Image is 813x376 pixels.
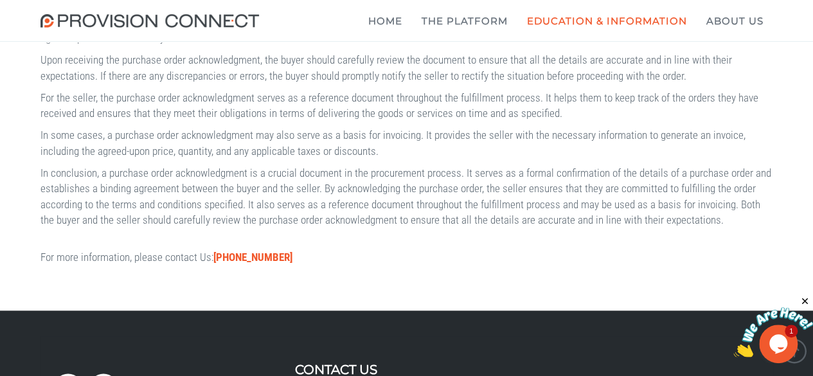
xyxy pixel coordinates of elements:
[40,127,773,159] p: In some cases, a purchase order acknowledgment may also serve as a basis for invoicing. It provid...
[213,251,292,264] a: [PHONE_NUMBER]
[40,52,773,84] p: Upon receiving the purchase order acknowledgment, the buyer should carefully review the document ...
[733,296,813,357] iframe: chat widget
[40,90,773,121] p: For the seller, the purchase order acknowledgment serves as a reference document throughout the f...
[40,14,265,28] img: Provision Connect
[40,249,773,265] p: For more information, please contact Us:
[40,165,773,228] p: In conclusion, a purchase order acknowledgment is a crucial document in the procurement process. ...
